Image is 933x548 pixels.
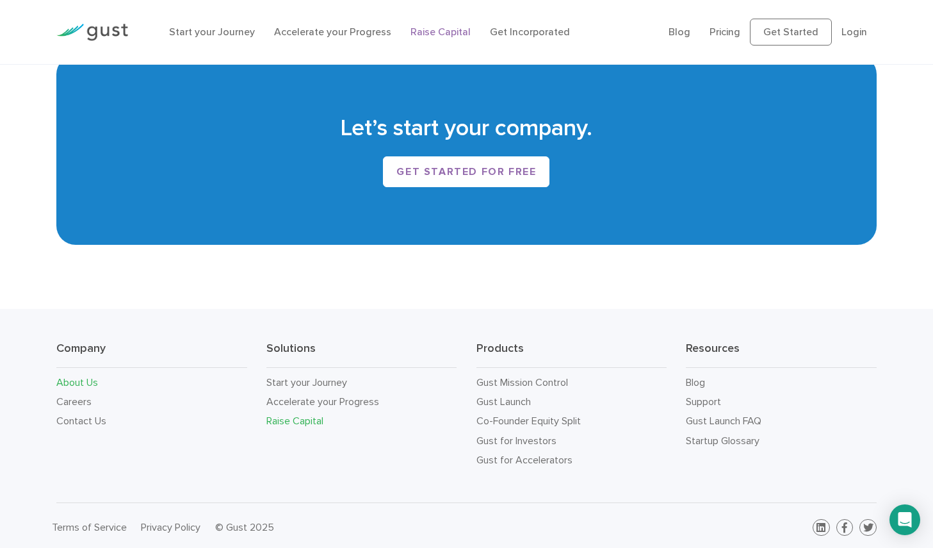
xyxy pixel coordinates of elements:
[686,376,705,388] a: Blog
[476,376,568,388] a: Gust Mission Control
[274,26,391,38] a: Accelerate your Progress
[710,26,740,38] a: Pricing
[476,435,556,447] a: Gust for Investors
[686,415,761,427] a: Gust Launch FAQ
[56,395,92,408] a: Careers
[686,435,759,447] a: Startup Glossary
[56,376,98,388] a: About Us
[410,26,471,38] a: Raise Capital
[215,519,457,536] div: © Gust 2025
[52,521,127,533] a: Terms of Service
[686,395,721,408] a: Support
[266,415,323,427] a: Raise Capital
[669,26,690,38] a: Blog
[266,341,457,368] h3: Solutions
[841,26,867,38] a: Login
[169,26,255,38] a: Start your Journey
[686,341,877,368] h3: Resources
[750,19,832,46] a: Get Started
[141,521,200,533] a: Privacy Policy
[476,454,572,466] a: Gust for Accelerators
[56,341,247,368] h3: Company
[56,415,106,427] a: Contact Us
[266,395,379,408] a: Accelerate your Progress
[476,341,667,368] h3: Products
[490,26,570,38] a: Get Incorporated
[76,113,857,144] h2: Let’s start your company.
[56,24,128,41] img: Gust Logo
[476,395,531,408] a: Gust Launch
[383,156,549,187] a: Get started for free
[476,415,581,427] a: Co-Founder Equity Split
[889,504,920,535] div: Open Intercom Messenger
[266,376,347,388] a: Start your Journey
